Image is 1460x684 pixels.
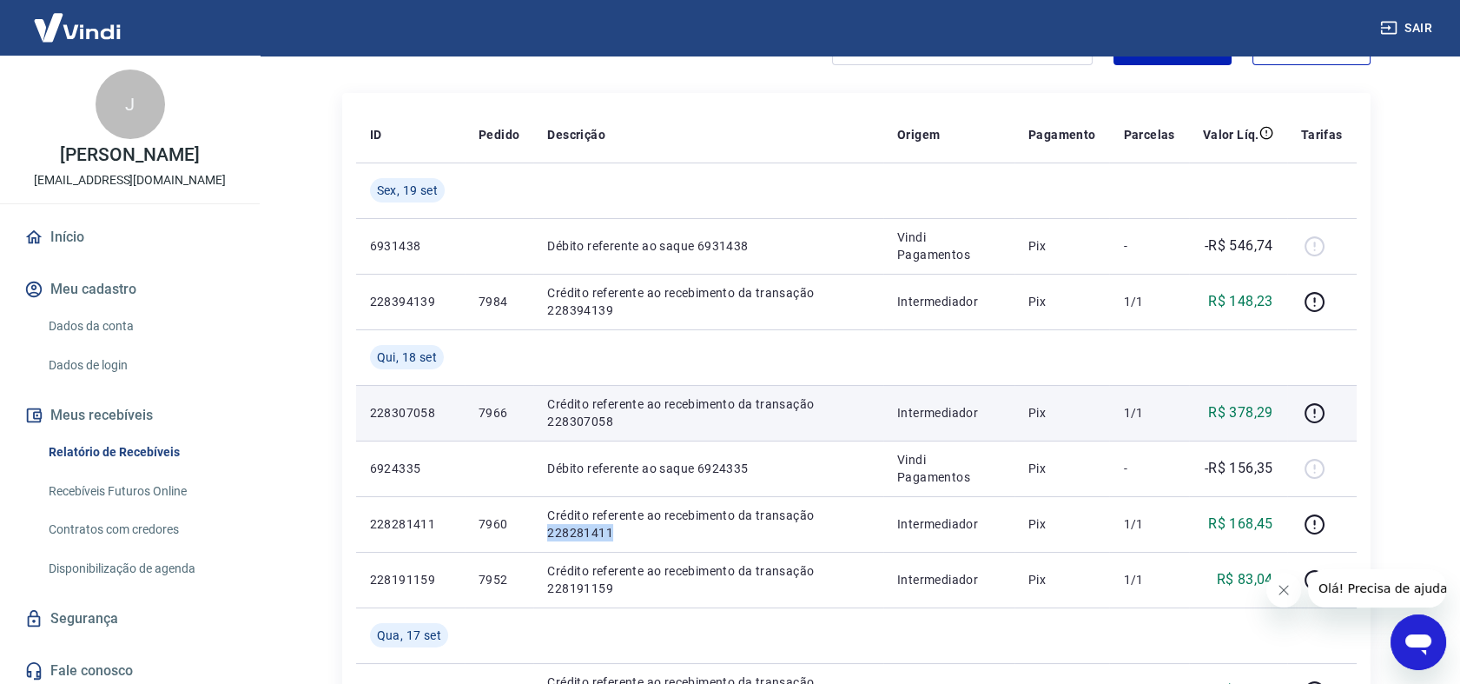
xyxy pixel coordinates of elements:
[21,600,239,638] a: Segurança
[1123,126,1174,143] p: Parcelas
[370,293,451,310] p: 228394139
[1123,571,1174,588] p: 1/1
[21,270,239,309] button: Meu cadastro
[370,515,451,533] p: 228281411
[1028,126,1096,143] p: Pagamento
[21,218,239,256] a: Início
[1028,460,1096,477] p: Pix
[34,171,226,189] p: [EMAIL_ADDRESS][DOMAIN_NAME]
[897,404,1001,422] p: Intermediador
[21,1,134,54] img: Vindi
[1216,569,1272,590] p: R$ 83,04
[547,507,869,541] p: Crédito referente ao recebimento da transação 228281411
[897,229,1001,263] p: Vindi Pagamentos
[21,396,239,435] button: Meus recebíveis
[897,515,1001,533] p: Intermediador
[377,182,438,199] span: Sex, 19 set
[1208,514,1273,535] p: R$ 168,45
[42,551,239,587] a: Disponibilização de agenda
[370,237,451,255] p: 6931438
[10,12,146,26] span: Olá! Precisa de ajuda?
[479,404,519,422] p: 7966
[1205,458,1273,479] p: -R$ 156,35
[1028,571,1096,588] p: Pix
[370,404,451,422] p: 228307058
[42,348,239,383] a: Dados de login
[547,126,605,143] p: Descrição
[42,435,239,470] a: Relatório de Recebíveis
[1123,515,1174,533] p: 1/1
[897,571,1001,588] p: Intermediador
[479,515,519,533] p: 7960
[60,146,199,164] p: [PERSON_NAME]
[547,237,869,255] p: Débito referente ao saque 6931438
[1123,293,1174,310] p: 1/1
[1308,569,1446,608] iframe: Mensagem da empresa
[547,562,869,597] p: Crédito referente ao recebimento da transação 228191159
[370,460,451,477] p: 6924335
[1205,236,1273,256] p: -R$ 546,74
[377,349,437,366] span: Qui, 18 set
[479,571,519,588] p: 7952
[547,460,869,477] p: Débito referente ao saque 6924335
[1208,402,1273,423] p: R$ 378,29
[1028,515,1096,533] p: Pix
[479,293,519,310] p: 7984
[1123,237,1174,255] p: -
[370,126,382,143] p: ID
[42,512,239,548] a: Contratos com credores
[1028,293,1096,310] p: Pix
[1266,573,1301,608] iframe: Fechar mensagem
[370,571,451,588] p: 228191159
[96,70,165,139] div: J
[1301,126,1343,143] p: Tarifas
[547,395,869,430] p: Crédito referente ao recebimento da transação 228307058
[42,309,239,344] a: Dados da conta
[1391,614,1446,670] iframe: Botão para abrir a janela de mensagens
[897,451,1001,486] p: Vindi Pagamentos
[1377,12,1439,44] button: Sair
[1123,460,1174,477] p: -
[1208,291,1273,312] p: R$ 148,23
[377,627,441,644] span: Qua, 17 set
[42,474,239,509] a: Recebíveis Futuros Online
[897,126,940,143] p: Origem
[547,284,869,319] p: Crédito referente ao recebimento da transação 228394139
[1123,404,1174,422] p: 1/1
[479,126,519,143] p: Pedido
[1028,404,1096,422] p: Pix
[1203,126,1259,143] p: Valor Líq.
[1028,237,1096,255] p: Pix
[897,293,1001,310] p: Intermediador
